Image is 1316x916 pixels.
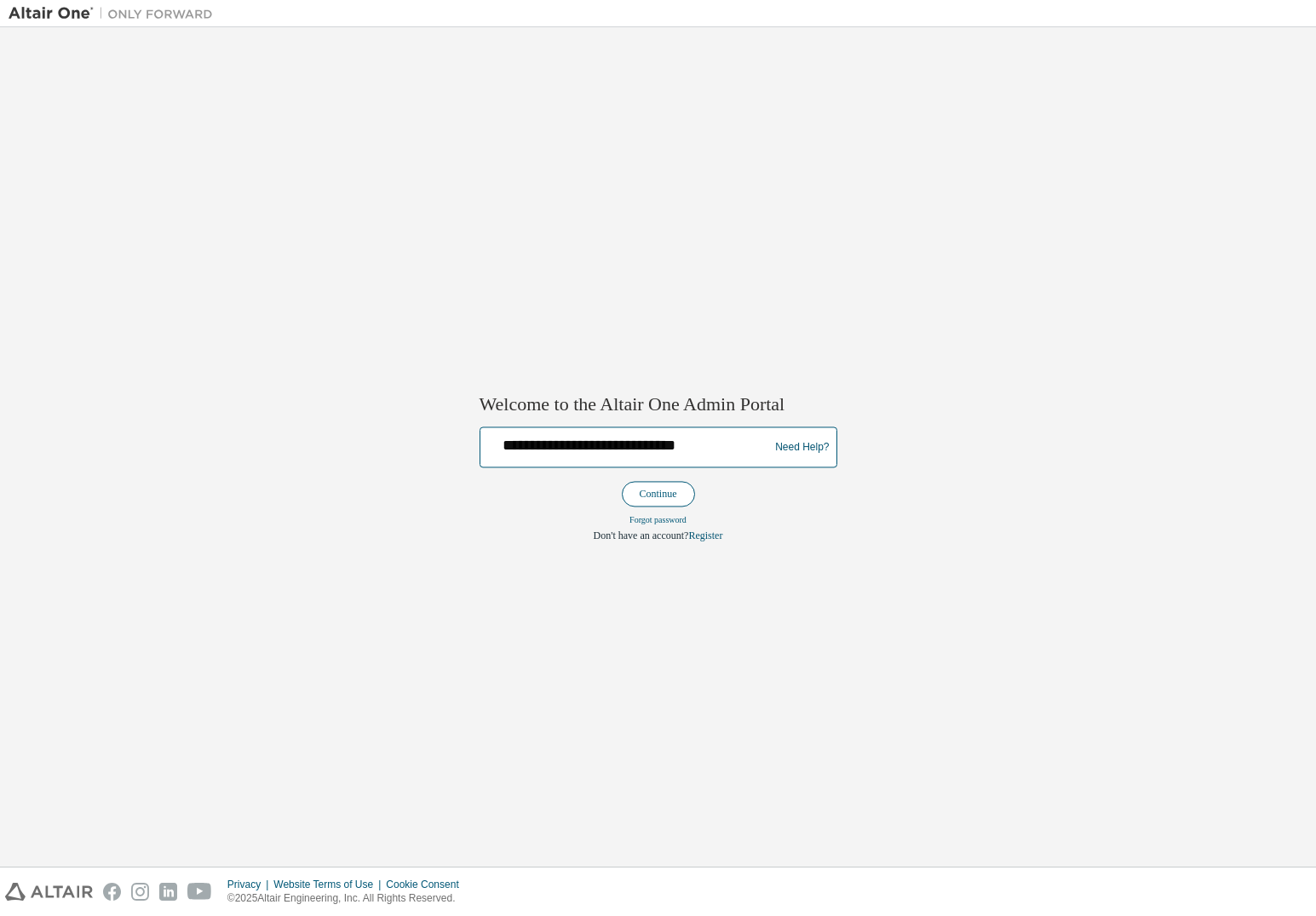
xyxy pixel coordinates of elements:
a: Register [688,530,722,542]
span: Don't have an account? [594,530,689,542]
img: instagram.svg [131,883,149,901]
p: © 2025 Altair Engineering, Inc. All Rights Reserved. [227,891,469,906]
img: Altair One [9,5,221,22]
img: linkedin.svg [159,883,177,901]
button: Continue [622,482,695,507]
a: Need Help? [775,447,829,448]
div: Website Terms of Use [273,878,386,891]
img: altair_logo.svg [5,883,93,901]
div: Cookie Consent [386,878,468,891]
img: youtube.svg [187,883,212,901]
div: Privacy [227,878,273,891]
h2: Welcome to the Altair One Admin Portal [480,392,837,416]
img: facebook.svg [103,883,121,901]
a: Forgot password [629,516,687,525]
